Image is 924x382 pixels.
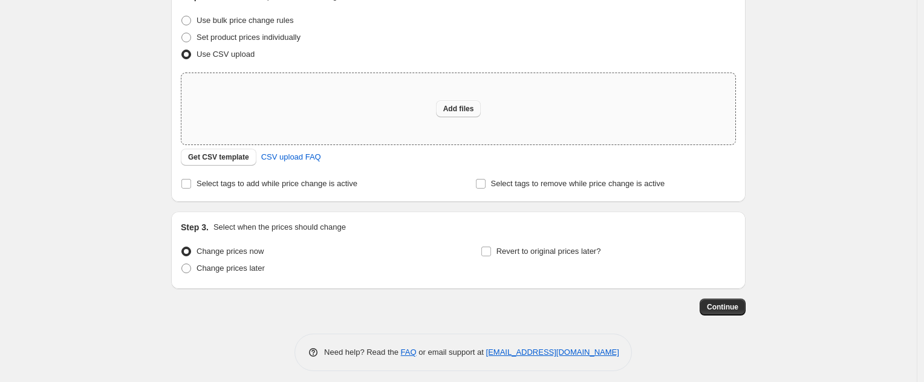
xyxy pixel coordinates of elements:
span: Need help? Read the [324,348,401,357]
a: CSV upload FAQ [254,147,328,167]
h2: Step 3. [181,221,209,233]
span: Use CSV upload [197,50,255,59]
span: Continue [707,302,738,312]
span: Revert to original prices later? [496,247,601,256]
span: Select tags to add while price change is active [197,179,357,188]
button: Get CSV template [181,149,256,166]
span: or email support at [417,348,486,357]
span: Get CSV template [188,152,249,162]
span: Change prices now [197,247,264,256]
span: Use bulk price change rules [197,16,293,25]
span: Set product prices individually [197,33,301,42]
button: Continue [700,299,746,316]
a: [EMAIL_ADDRESS][DOMAIN_NAME] [486,348,619,357]
span: Change prices later [197,264,265,273]
p: Select when the prices should change [213,221,346,233]
span: Select tags to remove while price change is active [491,179,665,188]
span: CSV upload FAQ [261,151,321,163]
button: Add files [436,100,481,117]
a: FAQ [401,348,417,357]
span: Add files [443,104,474,114]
